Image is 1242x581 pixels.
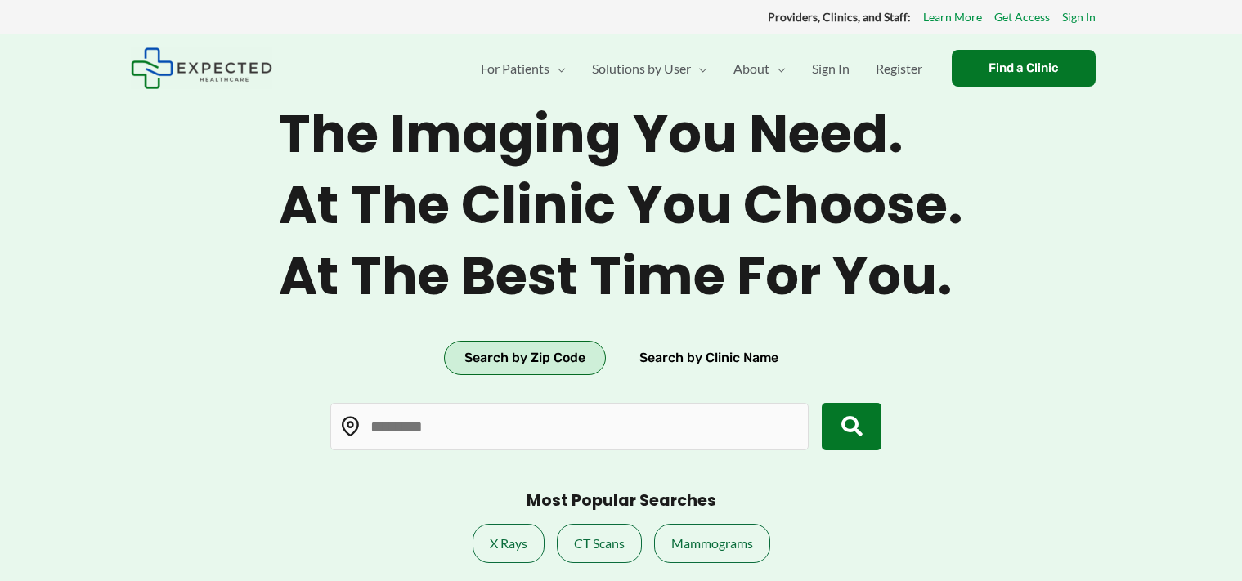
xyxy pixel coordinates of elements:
[799,40,863,97] a: Sign In
[279,245,963,308] span: At the best time for you.
[481,40,549,97] span: For Patients
[468,40,579,97] a: For PatientsMenu Toggle
[720,40,799,97] a: AboutMenu Toggle
[1062,7,1096,28] a: Sign In
[592,40,691,97] span: Solutions by User
[769,40,786,97] span: Menu Toggle
[473,524,545,563] a: X Rays
[691,40,707,97] span: Menu Toggle
[557,524,642,563] a: CT Scans
[654,524,770,563] a: Mammograms
[768,10,911,24] strong: Providers, Clinics, and Staff:
[279,174,963,237] span: At the clinic you choose.
[279,103,963,166] span: The imaging you need.
[876,40,922,97] span: Register
[549,40,566,97] span: Menu Toggle
[527,491,716,512] h3: Most Popular Searches
[340,416,361,437] img: Location pin
[923,7,982,28] a: Learn More
[619,341,799,375] button: Search by Clinic Name
[863,40,935,97] a: Register
[468,40,935,97] nav: Primary Site Navigation
[733,40,769,97] span: About
[994,7,1050,28] a: Get Access
[131,47,272,89] img: Expected Healthcare Logo - side, dark font, small
[952,50,1096,87] a: Find a Clinic
[812,40,850,97] span: Sign In
[444,341,606,375] button: Search by Zip Code
[579,40,720,97] a: Solutions by UserMenu Toggle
